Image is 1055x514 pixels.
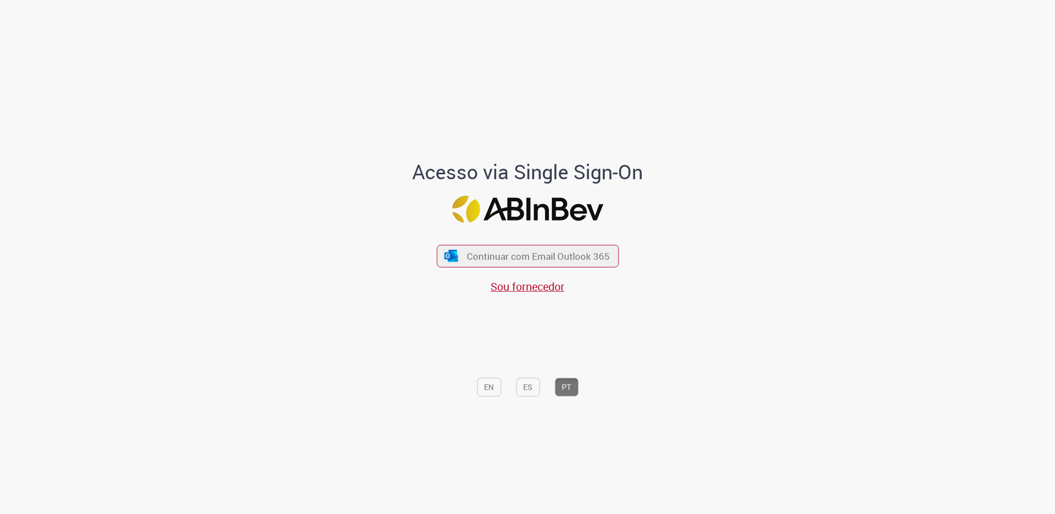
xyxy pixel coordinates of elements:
button: PT [555,378,578,397]
span: Continuar com Email Outlook 365 [467,250,610,263]
img: Logo ABInBev [452,196,603,223]
button: ícone Azure/Microsoft 360 Continuar com Email Outlook 365 [436,245,619,267]
a: Sou fornecedor [491,279,564,294]
button: EN [477,378,501,397]
button: ES [516,378,540,397]
img: ícone Azure/Microsoft 360 [444,250,459,261]
h1: Acesso via Single Sign-On [375,161,681,183]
